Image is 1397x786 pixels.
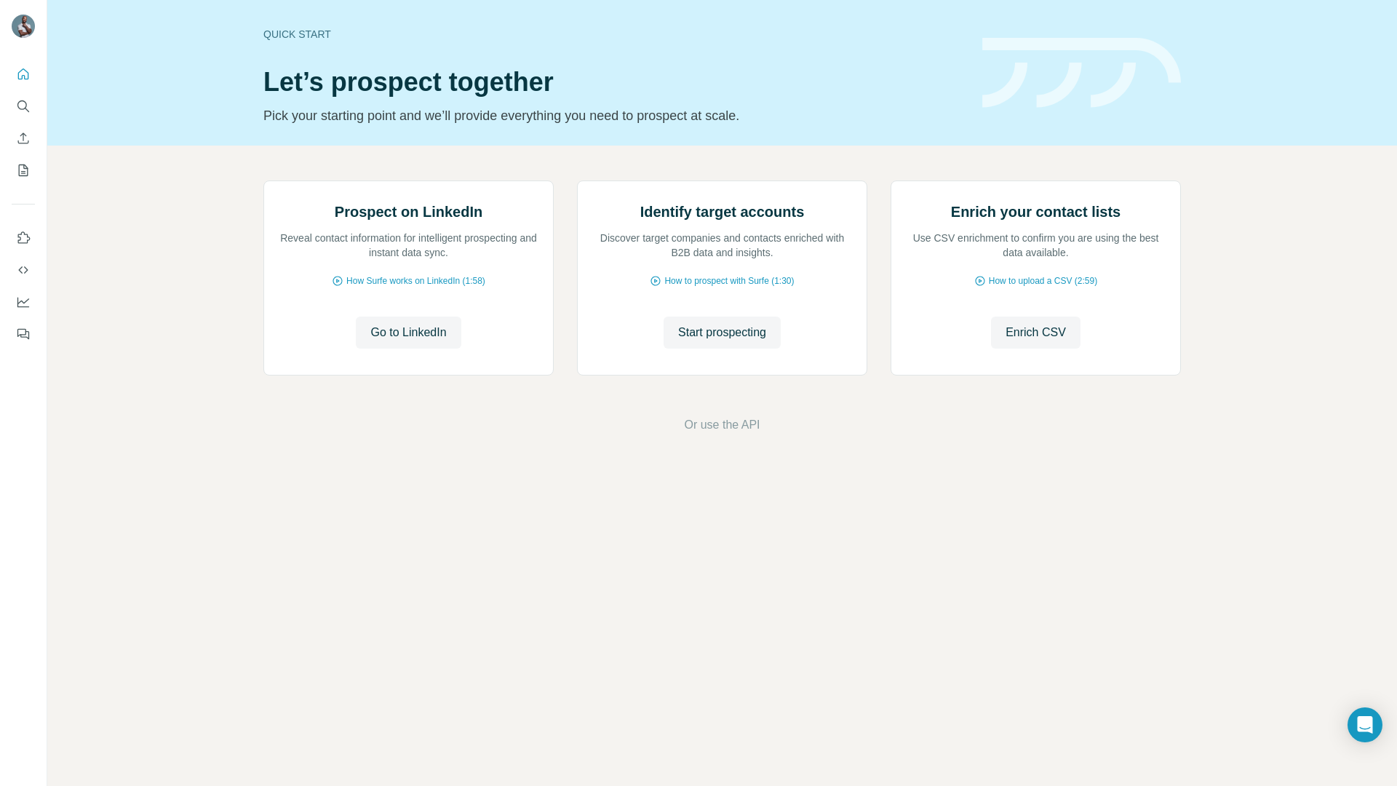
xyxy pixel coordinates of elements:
[982,38,1181,108] img: banner
[684,416,760,434] button: Or use the API
[335,202,482,222] h2: Prospect on LinkedIn
[12,289,35,315] button: Dashboard
[12,157,35,183] button: My lists
[906,231,1166,260] p: Use CSV enrichment to confirm you are using the best data available.
[1006,324,1066,341] span: Enrich CSV
[951,202,1121,222] h2: Enrich your contact lists
[12,15,35,38] img: Avatar
[346,274,485,287] span: How Surfe works on LinkedIn (1:58)
[12,93,35,119] button: Search
[1348,707,1382,742] div: Open Intercom Messenger
[12,125,35,151] button: Enrich CSV
[370,324,446,341] span: Go to LinkedIn
[263,27,965,41] div: Quick start
[664,317,781,349] button: Start prospecting
[12,321,35,347] button: Feedback
[678,324,766,341] span: Start prospecting
[991,317,1080,349] button: Enrich CSV
[640,202,805,222] h2: Identify target accounts
[592,231,852,260] p: Discover target companies and contacts enriched with B2B data and insights.
[12,257,35,283] button: Use Surfe API
[279,231,538,260] p: Reveal contact information for intelligent prospecting and instant data sync.
[263,68,965,97] h1: Let’s prospect together
[263,106,965,126] p: Pick your starting point and we’ll provide everything you need to prospect at scale.
[356,317,461,349] button: Go to LinkedIn
[989,274,1097,287] span: How to upload a CSV (2:59)
[12,225,35,251] button: Use Surfe on LinkedIn
[12,61,35,87] button: Quick start
[664,274,794,287] span: How to prospect with Surfe (1:30)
